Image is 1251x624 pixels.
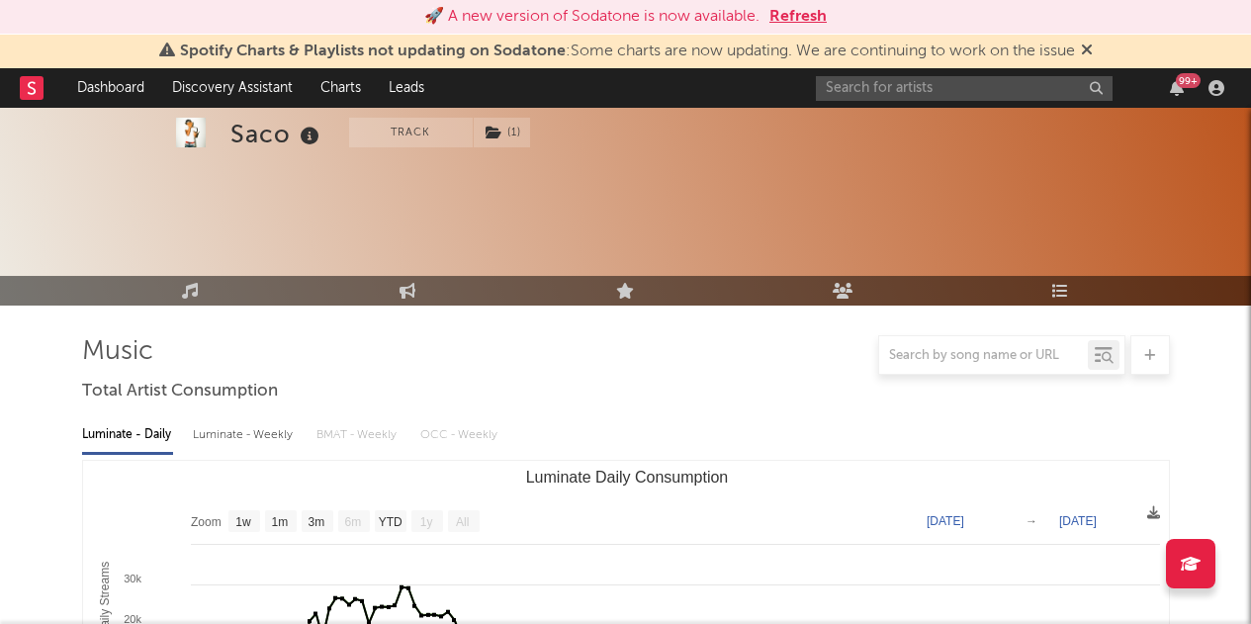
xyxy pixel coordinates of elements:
text: All [456,515,469,529]
div: 99 + [1176,73,1201,88]
div: Luminate - Daily [82,418,173,452]
text: Luminate Daily Consumption [525,469,728,486]
text: YTD [378,515,402,529]
input: Search by song name or URL [879,348,1088,364]
a: Charts [307,68,375,108]
text: 1m [271,515,288,529]
input: Search for artists [816,76,1113,101]
text: → [1026,514,1037,528]
text: [DATE] [1059,514,1097,528]
div: 🚀 A new version of Sodatone is now available. [424,5,760,29]
text: 30k [124,573,141,584]
button: 99+ [1170,80,1184,96]
text: 1w [235,515,251,529]
div: Luminate - Weekly [193,418,297,452]
span: Spotify Charts & Playlists not updating on Sodatone [180,44,566,59]
a: Discovery Assistant [158,68,307,108]
text: 6m [344,515,361,529]
span: ( 1 ) [473,118,531,147]
button: Track [349,118,473,147]
a: Leads [375,68,438,108]
text: 1y [419,515,432,529]
span: : Some charts are now updating. We are continuing to work on the issue [180,44,1075,59]
span: Dismiss [1081,44,1093,59]
a: Dashboard [63,68,158,108]
text: Zoom [191,515,222,529]
div: Saco [230,118,324,150]
button: Refresh [769,5,827,29]
text: 3m [308,515,324,529]
button: (1) [474,118,530,147]
span: Total Artist Consumption [82,380,278,403]
text: [DATE] [927,514,964,528]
